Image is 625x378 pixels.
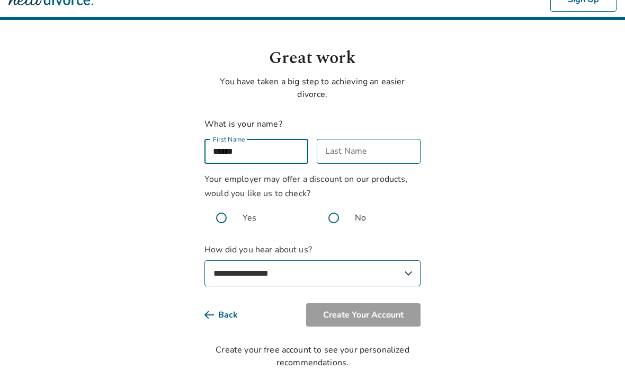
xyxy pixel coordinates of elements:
[204,75,421,101] p: You have taken a big step to achieving an easier divorce.
[355,212,366,224] span: No
[306,303,421,327] button: Create Your Account
[204,46,421,71] h1: Great work
[204,303,255,327] button: Back
[204,173,408,199] span: Your employer may offer a discount on our products, would you like us to check?
[213,134,245,145] label: First Name
[204,260,421,286] select: How did you hear about us?
[243,212,256,224] span: Yes
[204,344,421,369] div: Create your free account to see your personalized recommendations.
[204,243,421,286] label: How did you hear about us?
[204,118,282,130] label: What is your name?
[572,327,625,378] iframe: Chat Widget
